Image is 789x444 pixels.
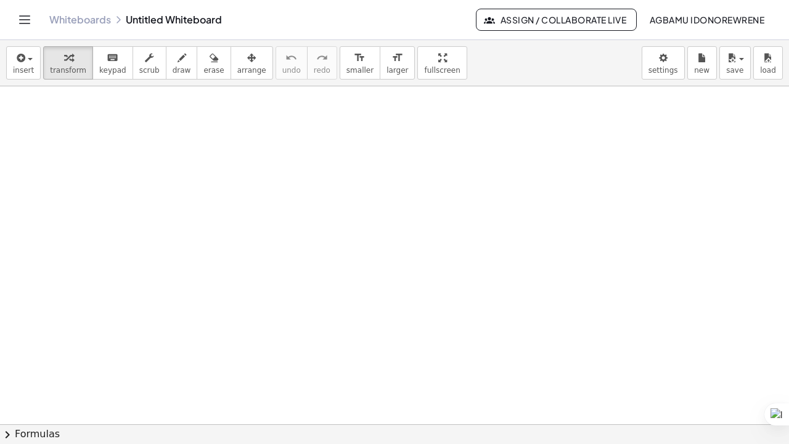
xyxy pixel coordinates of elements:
button: transform [43,46,93,80]
i: format_size [391,51,403,65]
button: agbamu idonorewrene [639,9,774,31]
span: redo [314,66,330,75]
span: save [726,66,743,75]
span: Assign / Collaborate Live [486,14,626,25]
span: draw [173,66,191,75]
button: format_sizesmaller [340,46,380,80]
i: redo [316,51,328,65]
button: insert [6,46,41,80]
span: larger [386,66,408,75]
button: undoundo [276,46,308,80]
span: scrub [139,66,160,75]
button: save [719,46,751,80]
button: Assign / Collaborate Live [476,9,637,31]
i: format_size [354,51,366,65]
span: fullscreen [424,66,460,75]
button: scrub [133,46,166,80]
span: undo [282,66,301,75]
button: erase [197,46,231,80]
span: smaller [346,66,374,75]
button: new [687,46,717,80]
span: transform [50,66,86,75]
span: agbamu idonorewrene [649,14,764,25]
button: settings [642,46,685,80]
span: load [760,66,776,75]
span: keypad [99,66,126,75]
a: Whiteboards [49,14,111,26]
i: keyboard [107,51,118,65]
button: fullscreen [417,46,467,80]
span: arrange [237,66,266,75]
button: redoredo [307,46,337,80]
button: draw [166,46,198,80]
span: new [694,66,709,75]
button: format_sizelarger [380,46,415,80]
span: erase [203,66,224,75]
button: load [753,46,783,80]
button: keyboardkeypad [92,46,133,80]
i: undo [285,51,297,65]
button: arrange [231,46,273,80]
span: settings [648,66,678,75]
span: insert [13,66,34,75]
button: Toggle navigation [15,10,35,30]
